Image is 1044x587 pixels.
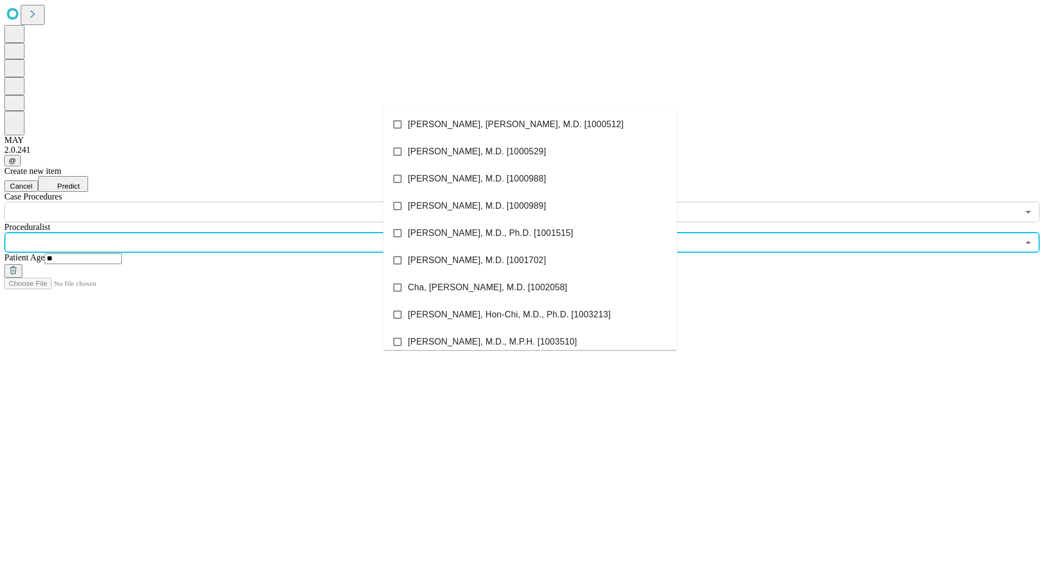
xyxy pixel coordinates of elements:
[1021,204,1036,220] button: Open
[408,199,546,213] span: [PERSON_NAME], M.D. [1000989]
[1021,235,1036,250] button: Close
[4,155,21,166] button: @
[408,308,611,321] span: [PERSON_NAME], Hon-Chi, M.D., Ph.D. [1003213]
[408,172,546,185] span: [PERSON_NAME], M.D. [1000988]
[408,118,624,131] span: [PERSON_NAME], [PERSON_NAME], M.D. [1000512]
[408,281,567,294] span: Cha, [PERSON_NAME], M.D. [1002058]
[408,254,546,267] span: [PERSON_NAME], M.D. [1001702]
[408,145,546,158] span: [PERSON_NAME], M.D. [1000529]
[4,166,61,176] span: Create new item
[10,182,33,190] span: Cancel
[9,157,16,165] span: @
[4,253,45,262] span: Patient Age
[4,145,1040,155] div: 2.0.241
[4,180,38,192] button: Cancel
[408,227,573,240] span: [PERSON_NAME], M.D., Ph.D. [1001515]
[4,222,50,232] span: Proceduralist
[4,192,62,201] span: Scheduled Procedure
[408,335,577,348] span: [PERSON_NAME], M.D., M.P.H. [1003510]
[38,176,88,192] button: Predict
[57,182,79,190] span: Predict
[4,135,1040,145] div: MAY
